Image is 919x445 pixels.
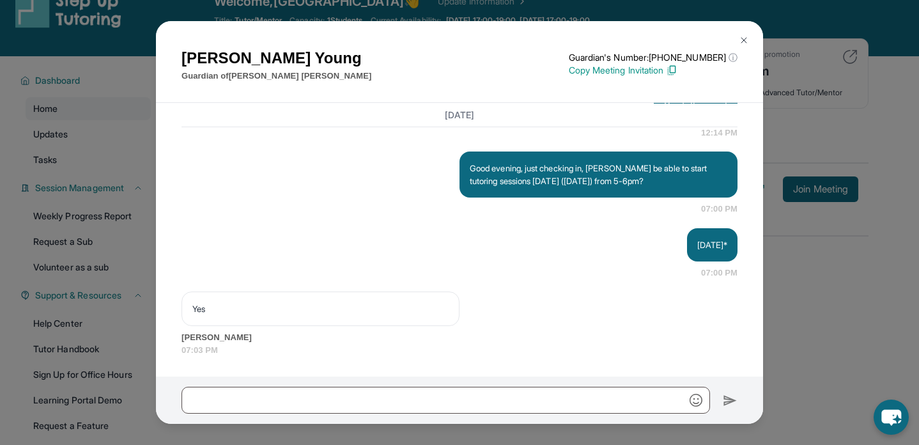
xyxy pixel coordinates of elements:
span: ⓘ [729,51,738,64]
p: Yes [192,302,449,315]
p: Copy Meeting Invitation [569,64,738,77]
span: 07:00 PM [701,203,738,215]
p: Guardian's Number: [PHONE_NUMBER] [569,51,738,64]
h3: [DATE] [181,108,738,121]
img: Copy Icon [666,65,677,76]
span: 12:14 PM [701,127,738,139]
p: Good evening, just checking in, [PERSON_NAME] be able to start tutoring sessions [DATE] ([DATE]) ... [470,162,727,187]
span: 07:03 PM [181,344,738,357]
p: [DATE]* [697,238,728,251]
img: Send icon [723,393,738,409]
span: 07:00 PM [701,267,738,279]
p: Guardian of [PERSON_NAME] [PERSON_NAME] [181,70,371,82]
span: [PERSON_NAME] [181,331,738,344]
h1: [PERSON_NAME] Young [181,47,371,70]
button: chat-button [874,400,909,435]
img: Emoji [690,394,702,407]
img: Close Icon [739,35,749,45]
